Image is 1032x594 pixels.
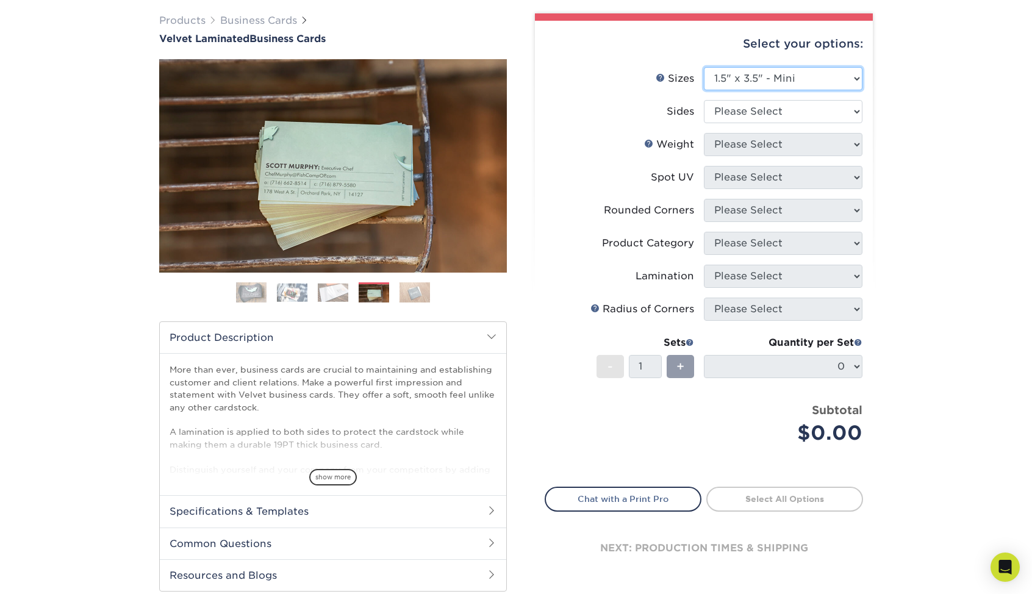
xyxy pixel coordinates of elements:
div: Select your options: [545,21,863,67]
span: show more [309,469,357,485]
div: Sets [597,335,694,350]
div: Weight [644,137,694,152]
span: + [676,357,684,376]
div: Sides [667,104,694,119]
h1: Business Cards [159,33,507,45]
h2: Specifications & Templates [160,495,506,527]
span: Velvet Laminated [159,33,249,45]
img: Business Cards 04 [359,284,389,303]
span: - [607,357,613,376]
img: Velvet Laminated 04 [159,59,507,273]
a: Products [159,15,206,26]
img: Business Cards 05 [400,282,430,303]
div: $0.00 [713,418,862,448]
div: Lamination [636,269,694,284]
div: Quantity per Set [704,335,862,350]
div: Spot UV [651,170,694,185]
a: Select All Options [706,487,863,511]
a: Velvet LaminatedBusiness Cards [159,33,507,45]
h2: Resources and Blogs [160,559,506,591]
p: More than ever, business cards are crucial to maintaining and establishing customer and client re... [170,363,496,562]
img: Business Cards 01 [236,277,267,308]
img: Business Cards 03 [318,283,348,302]
div: Sizes [656,71,694,86]
div: Rounded Corners [604,203,694,218]
h2: Product Description [160,322,506,353]
div: next: production times & shipping [545,512,863,585]
strong: Subtotal [812,403,862,417]
a: Chat with a Print Pro [545,487,701,511]
a: Business Cards [220,15,297,26]
h2: Common Questions [160,528,506,559]
div: Radius of Corners [590,302,694,317]
div: Open Intercom Messenger [991,553,1020,582]
div: Product Category [602,236,694,251]
img: Business Cards 02 [277,283,307,302]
